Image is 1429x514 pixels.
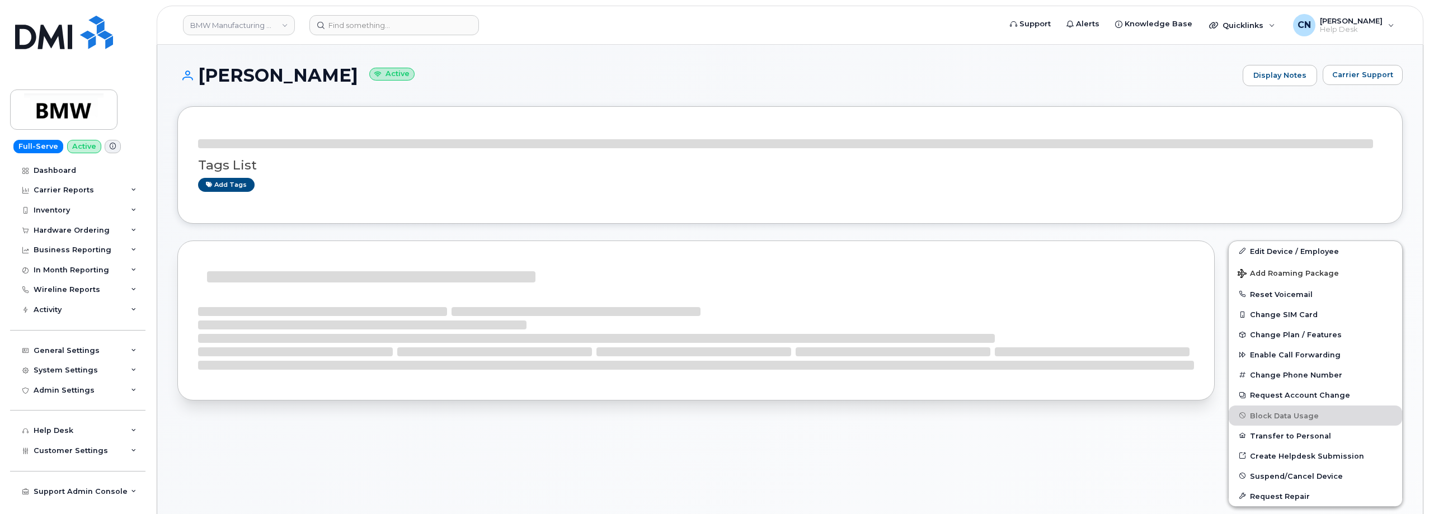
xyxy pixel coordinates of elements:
button: Block Data Usage [1229,405,1402,426]
h1: [PERSON_NAME] [177,65,1237,85]
button: Enable Call Forwarding [1229,345,1402,365]
button: Reset Voicemail [1229,284,1402,304]
button: Carrier Support [1323,65,1403,85]
button: Request Repair [1229,486,1402,506]
span: Suspend/Cancel Device [1250,471,1343,480]
span: Enable Call Forwarding [1250,351,1341,359]
span: Add Roaming Package [1238,269,1339,280]
button: Change Phone Number [1229,365,1402,385]
button: Suspend/Cancel Device [1229,466,1402,486]
a: Create Helpdesk Submission [1229,446,1402,466]
button: Change Plan / Features [1229,324,1402,345]
a: Edit Device / Employee [1229,241,1402,261]
button: Request Account Change [1229,385,1402,405]
button: Transfer to Personal [1229,426,1402,446]
a: Display Notes [1243,65,1317,86]
span: Change Plan / Features [1250,331,1342,339]
button: Add Roaming Package [1229,261,1402,284]
small: Active [369,68,415,81]
span: Carrier Support [1332,69,1393,80]
a: Add tags [198,178,255,192]
h3: Tags List [198,158,1382,172]
button: Change SIM Card [1229,304,1402,324]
